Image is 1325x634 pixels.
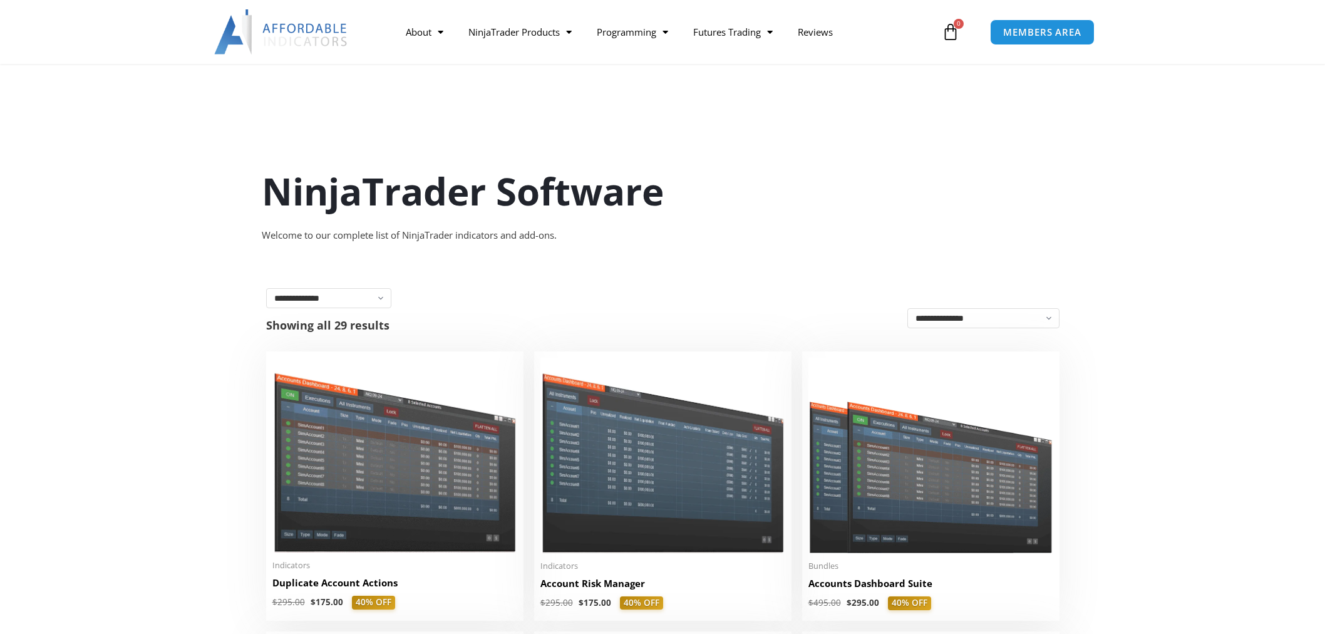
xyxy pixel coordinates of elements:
img: Account Risk Manager [540,358,785,553]
span: Indicators [272,560,517,571]
p: Showing all 29 results [266,320,389,331]
bdi: 495.00 [808,597,841,608]
a: 0 [923,14,978,50]
bdi: 175.00 [579,597,611,608]
a: NinjaTrader Products [456,18,584,46]
span: $ [540,597,545,608]
span: $ [579,597,584,608]
a: Duplicate Account Actions [272,576,517,596]
bdi: 295.00 [847,597,879,608]
bdi: 175.00 [311,596,343,608]
nav: Menu [393,18,938,46]
span: Bundles [808,561,1053,571]
span: 0 [954,19,964,29]
a: Account Risk Manager [540,577,785,596]
img: Accounts Dashboard Suite [808,358,1053,553]
span: $ [847,597,852,608]
bdi: 295.00 [272,596,305,608]
a: Programming [584,18,681,46]
a: MEMBERS AREA [990,19,1095,45]
h2: Duplicate Account Actions [272,576,517,590]
span: 40% OFF [352,596,395,610]
span: 40% OFF [620,596,663,610]
a: Accounts Dashboard Suite [808,577,1053,596]
bdi: 295.00 [540,597,573,608]
span: 40% OFF [888,596,931,610]
select: Shop order [907,308,1059,328]
span: $ [311,596,316,608]
span: MEMBERS AREA [1003,28,1081,37]
a: Futures Trading [681,18,785,46]
h2: Account Risk Manager [540,577,785,590]
span: $ [808,597,813,608]
span: $ [272,596,277,608]
span: Indicators [540,561,785,571]
a: Reviews [785,18,845,46]
div: Welcome to our complete list of NinjaTrader indicators and add-ons. [262,227,1063,244]
img: Duplicate Account Actions [272,358,517,553]
img: LogoAI | Affordable Indicators – NinjaTrader [214,9,349,55]
h2: Accounts Dashboard Suite [808,577,1053,590]
h1: NinjaTrader Software [262,165,1063,217]
a: About [393,18,456,46]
